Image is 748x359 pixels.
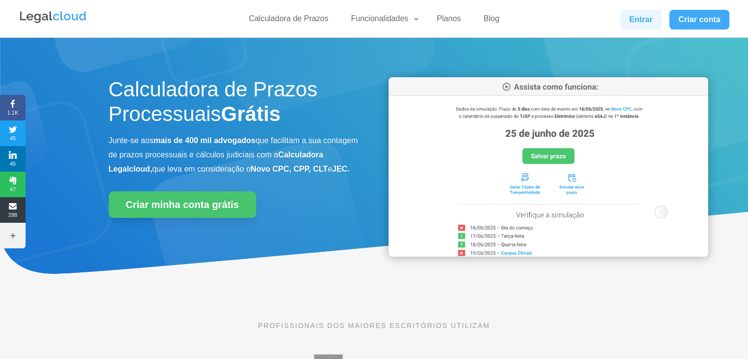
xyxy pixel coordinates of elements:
[109,77,359,132] h1: Calculadora de Prazos Processuais
[109,134,359,176] p: Junte-se aos que facilitam a sua contagem de prazos processuais e cálculos judiciais com a que le...
[431,14,467,28] a: Planos
[345,14,420,28] a: Funcionalidades
[389,250,708,258] a: Calculadora de Prazos Processuais da Legalcloud
[109,150,324,173] b: Calculadora Legalcloud,
[478,14,505,28] a: Blog
[109,320,640,331] p: PROFISSIONAIS DOS MAIORES ESCRITÓRIOS UTILIZAM
[251,165,328,173] b: Novo CPC, CPP, CLT
[153,136,255,145] b: mais de 400 mil advogados
[332,165,350,173] b: JEC.
[389,77,708,257] img: Calculadora de Prazos Processuais da Legalcloud
[221,102,280,125] strong: Grátis
[620,10,661,30] a: Entrar
[243,14,334,28] a: Calculadora de Prazos
[19,18,88,26] a: Logo da Legalcloud
[109,191,256,218] a: Criar minha conta grátis
[19,10,88,25] img: Legalcloud Logo
[669,10,729,30] a: Criar conta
